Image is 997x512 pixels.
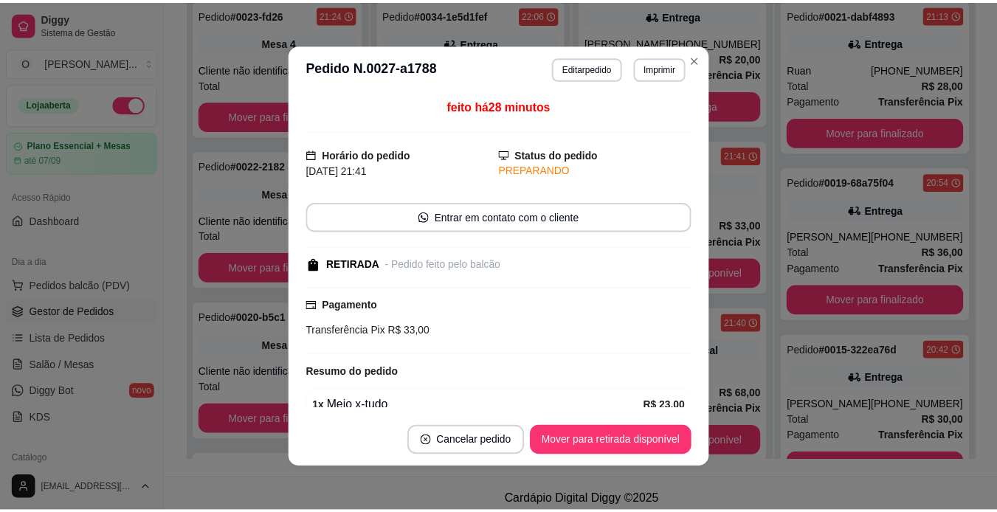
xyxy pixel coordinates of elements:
[309,56,441,80] h3: Pedido N. 0027-a1788
[520,148,604,160] strong: Status do pedido
[504,162,699,178] div: PREPARANDO
[690,47,714,71] button: Close
[309,165,370,176] span: [DATE] 21:41
[389,325,434,336] span: R$ 33,00
[316,400,328,412] strong: 1 x
[536,426,699,456] button: Mover para retirada disponível
[423,212,433,222] span: whats-app
[641,56,693,80] button: Imprimir
[452,100,556,112] span: feito há 28 minutos
[425,436,435,446] span: close-circle
[412,426,530,456] button: close-circleCancelar pedido
[309,325,389,336] span: Transferência Pix
[316,397,650,415] div: Meio x-tudo
[325,300,381,311] strong: Pagamento
[325,148,415,160] strong: Horário do pedido
[309,149,320,159] span: calendar
[504,149,514,159] span: desktop
[650,400,692,412] strong: R$ 23,00
[558,56,628,80] button: Editarpedido
[309,202,699,232] button: whats-appEntrar em contato com o cliente
[389,257,506,272] div: - Pedido feito pelo balcão
[309,300,320,311] span: credit-card
[330,257,383,272] div: RETIRADA
[309,367,402,378] strong: Resumo do pedido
